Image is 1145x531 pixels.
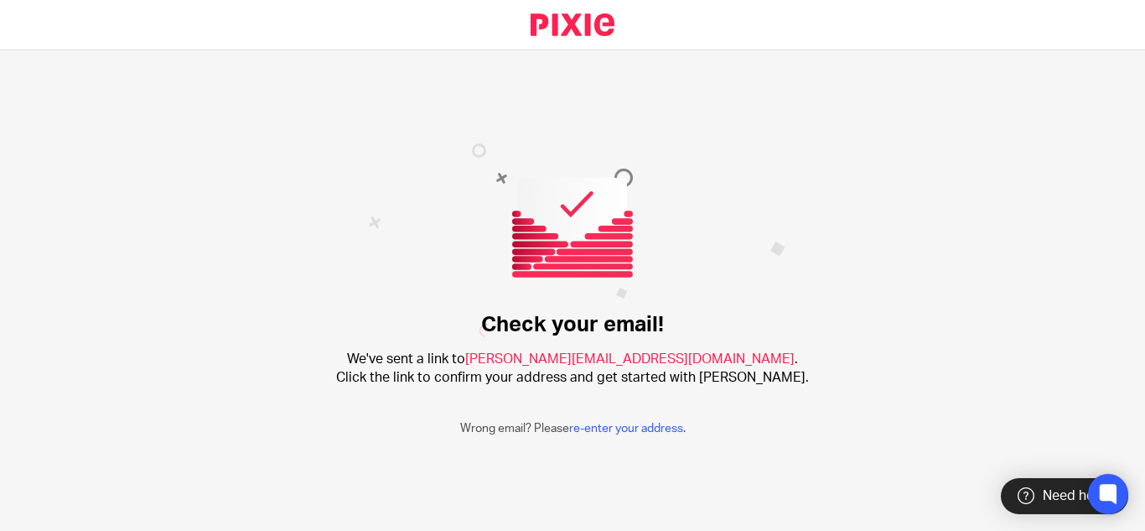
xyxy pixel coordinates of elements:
h1: Check your email! [481,312,664,338]
img: Confirm email image [368,143,785,337]
span: [PERSON_NAME][EMAIL_ADDRESS][DOMAIN_NAME] [465,352,795,366]
div: Need help? [1001,478,1128,514]
h2: We've sent a link to . Click the link to confirm your address and get started with [PERSON_NAME]. [336,351,809,387]
p: Wrong email? Please . [460,420,686,437]
a: re-enter your address [569,423,683,435]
